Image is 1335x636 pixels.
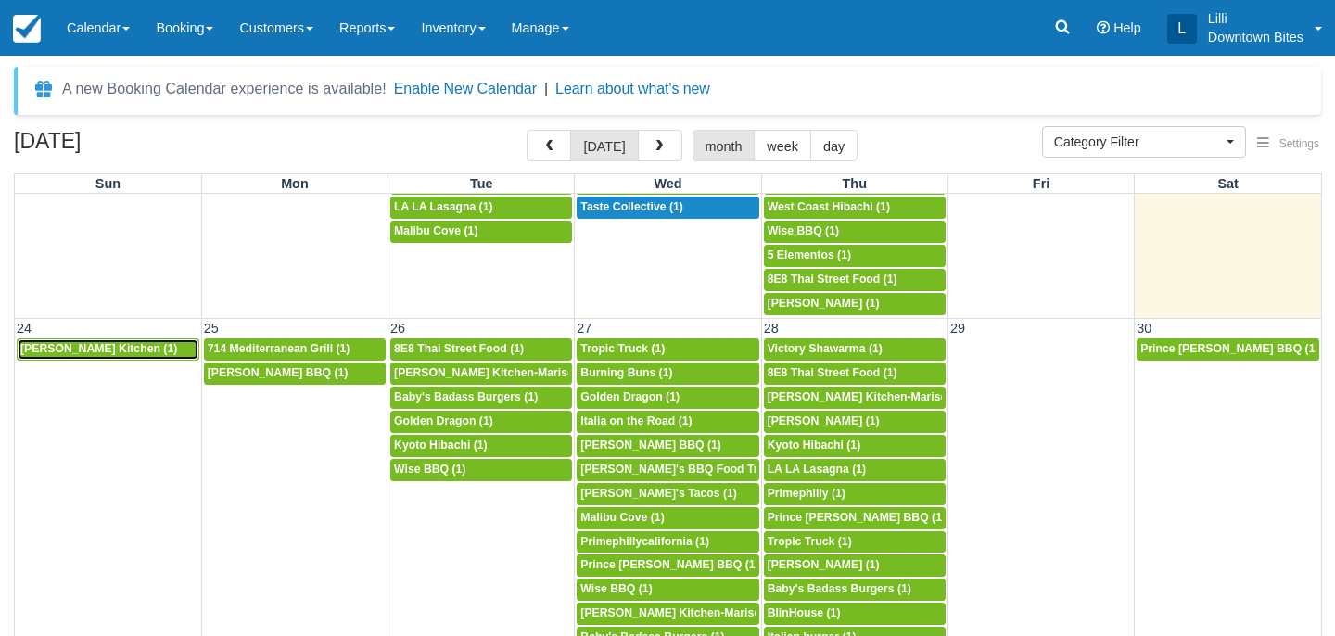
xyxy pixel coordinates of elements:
[577,554,758,577] a: Prince [PERSON_NAME] BBQ (1)
[577,338,758,361] a: Tropic Truck (1)
[390,197,572,219] a: LA LA Lasagna (1)
[394,80,537,98] button: Enable New Calendar
[281,176,309,191] span: Mon
[577,363,758,385] a: Burning Buns (1)
[577,411,758,433] a: Italia on the Road (1)
[768,463,867,476] span: LA LA Lasagna (1)
[580,511,664,524] span: Malibu Cove (1)
[580,200,683,213] span: Taste Collective (1)
[764,197,946,219] a: West Coast Hibachi (1)
[764,459,946,481] a: LA LA Lasagna (1)
[764,293,946,315] a: [PERSON_NAME] (1)
[577,435,758,457] a: [PERSON_NAME] BBQ (1)
[764,435,946,457] a: Kyoto Hibachi (1)
[394,390,538,403] span: Baby's Badass Burgers (1)
[580,487,737,500] span: [PERSON_NAME]'s Tacos (1)
[17,338,199,361] a: [PERSON_NAME] Kitchen (1)
[470,176,493,191] span: Tue
[390,363,572,385] a: [PERSON_NAME] Kitchen-Mariscos Arenita (1)
[204,363,386,385] a: [PERSON_NAME] BBQ (1)
[544,81,548,96] span: |
[388,321,407,336] span: 26
[577,579,758,601] a: Wise BBQ (1)
[764,554,946,577] a: [PERSON_NAME] (1)
[764,363,946,385] a: 8E8 Thai Street Food (1)
[1279,137,1319,150] span: Settings
[394,342,524,355] span: 8E8 Thai Street Food (1)
[810,130,858,161] button: day
[14,130,248,164] h2: [DATE]
[768,248,851,261] span: 5 Elementos (1)
[1137,338,1319,361] a: Prince [PERSON_NAME] BBQ (1)
[764,221,946,243] a: Wise BBQ (1)
[577,483,758,505] a: [PERSON_NAME]'s Tacos (1)
[202,321,221,336] span: 25
[390,459,572,481] a: Wise BBQ (1)
[575,321,593,336] span: 27
[394,366,645,379] span: [PERSON_NAME] Kitchen-Mariscos Arenita (1)
[768,342,883,355] span: Victory Shawarma (1)
[768,390,1019,403] span: [PERSON_NAME] Kitchen-Mariscos Arenita (1)
[577,507,758,529] a: Malibu Cove (1)
[764,603,946,625] a: BlinHouse (1)
[1135,321,1153,336] span: 30
[555,81,710,96] a: Learn about what's new
[394,463,465,476] span: Wise BBQ (1)
[693,130,756,161] button: month
[843,176,867,191] span: Thu
[754,130,811,161] button: week
[390,387,572,409] a: Baby's Badass Burgers (1)
[580,390,680,403] span: Golden Dragon (1)
[1033,176,1049,191] span: Fri
[580,439,721,452] span: [PERSON_NAME] BBQ (1)
[1097,21,1110,34] i: Help
[580,366,672,379] span: Burning Buns (1)
[1042,126,1246,158] button: Category Filter
[768,487,845,500] span: Primephilly (1)
[394,200,493,213] span: LA LA Lasagna (1)
[580,582,652,595] span: Wise BBQ (1)
[95,176,121,191] span: Sun
[764,387,946,409] a: [PERSON_NAME] Kitchen-Mariscos Arenita (1)
[62,78,387,100] div: A new Booking Calendar experience is available!
[764,507,946,529] a: Prince [PERSON_NAME] BBQ (1)
[577,531,758,553] a: Primephillycalifornia (1)
[577,387,758,409] a: Golden Dragon (1)
[15,321,33,336] span: 24
[208,342,350,355] span: 714 Mediterranean Grill (1)
[390,338,572,361] a: 8E8 Thai Street Food (1)
[768,414,880,427] span: [PERSON_NAME] (1)
[1140,342,1318,355] span: Prince [PERSON_NAME] BBQ (1)
[1217,176,1238,191] span: Sat
[577,459,758,481] a: [PERSON_NAME]'s BBQ Food Truck (1)
[764,531,946,553] a: Tropic Truck (1)
[768,273,897,286] span: 8E8 Thai Street Food (1)
[1246,131,1330,158] button: Settings
[764,579,946,601] a: Baby's Badass Burgers (1)
[580,463,795,476] span: [PERSON_NAME]'s BBQ Food Truck (1)
[768,511,946,524] span: Prince [PERSON_NAME] BBQ (1)
[577,197,758,219] a: Taste Collective (1)
[208,366,349,379] span: [PERSON_NAME] BBQ (1)
[762,321,781,336] span: 28
[394,224,477,237] span: Malibu Cove (1)
[13,15,41,43] img: checkfront-main-nav-mini-logo.png
[580,606,832,619] span: [PERSON_NAME] Kitchen-Mariscos Arenita (1)
[390,411,572,433] a: Golden Dragon (1)
[580,558,758,571] span: Prince [PERSON_NAME] BBQ (1)
[570,130,638,161] button: [DATE]
[764,245,946,267] a: 5 Elementos (1)
[390,435,572,457] a: Kyoto Hibachi (1)
[204,338,386,361] a: 714 Mediterranean Grill (1)
[394,439,488,452] span: Kyoto Hibachi (1)
[768,606,841,619] span: BlinHouse (1)
[580,414,692,427] span: Italia on the Road (1)
[764,411,946,433] a: [PERSON_NAME] (1)
[768,297,880,310] span: [PERSON_NAME] (1)
[948,321,967,336] span: 29
[768,558,880,571] span: [PERSON_NAME] (1)
[764,269,946,291] a: 8E8 Thai Street Food (1)
[768,582,911,595] span: Baby's Badass Burgers (1)
[768,366,897,379] span: 8E8 Thai Street Food (1)
[768,439,861,452] span: Kyoto Hibachi (1)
